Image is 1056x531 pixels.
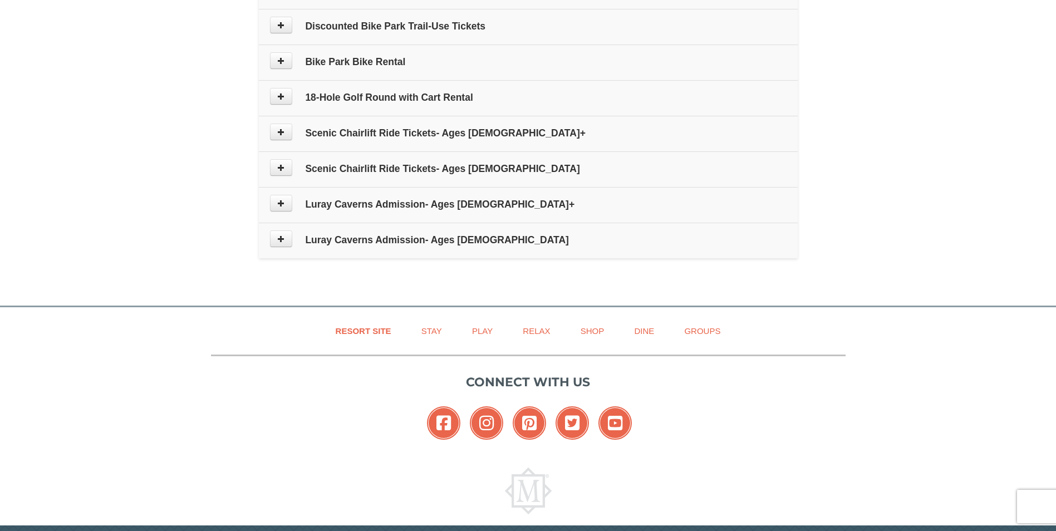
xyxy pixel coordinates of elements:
a: Shop [567,318,618,343]
h4: Scenic Chairlift Ride Tickets- Ages [DEMOGRAPHIC_DATA]+ [270,127,787,139]
a: Relax [509,318,564,343]
h4: Bike Park Bike Rental [270,56,787,67]
img: Massanutten Resort Logo [505,468,552,514]
h4: 18-Hole Golf Round with Cart Rental [270,92,787,103]
a: Groups [670,318,734,343]
a: Play [458,318,507,343]
p: Connect with us [211,373,846,391]
a: Dine [620,318,668,343]
h4: Luray Caverns Admission- Ages [DEMOGRAPHIC_DATA] [270,234,787,245]
h4: Scenic Chairlift Ride Tickets- Ages [DEMOGRAPHIC_DATA] [270,163,787,174]
a: Stay [407,318,456,343]
h4: Discounted Bike Park Trail-Use Tickets [270,21,787,32]
h4: Luray Caverns Admission- Ages [DEMOGRAPHIC_DATA]+ [270,199,787,210]
a: Resort Site [322,318,405,343]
